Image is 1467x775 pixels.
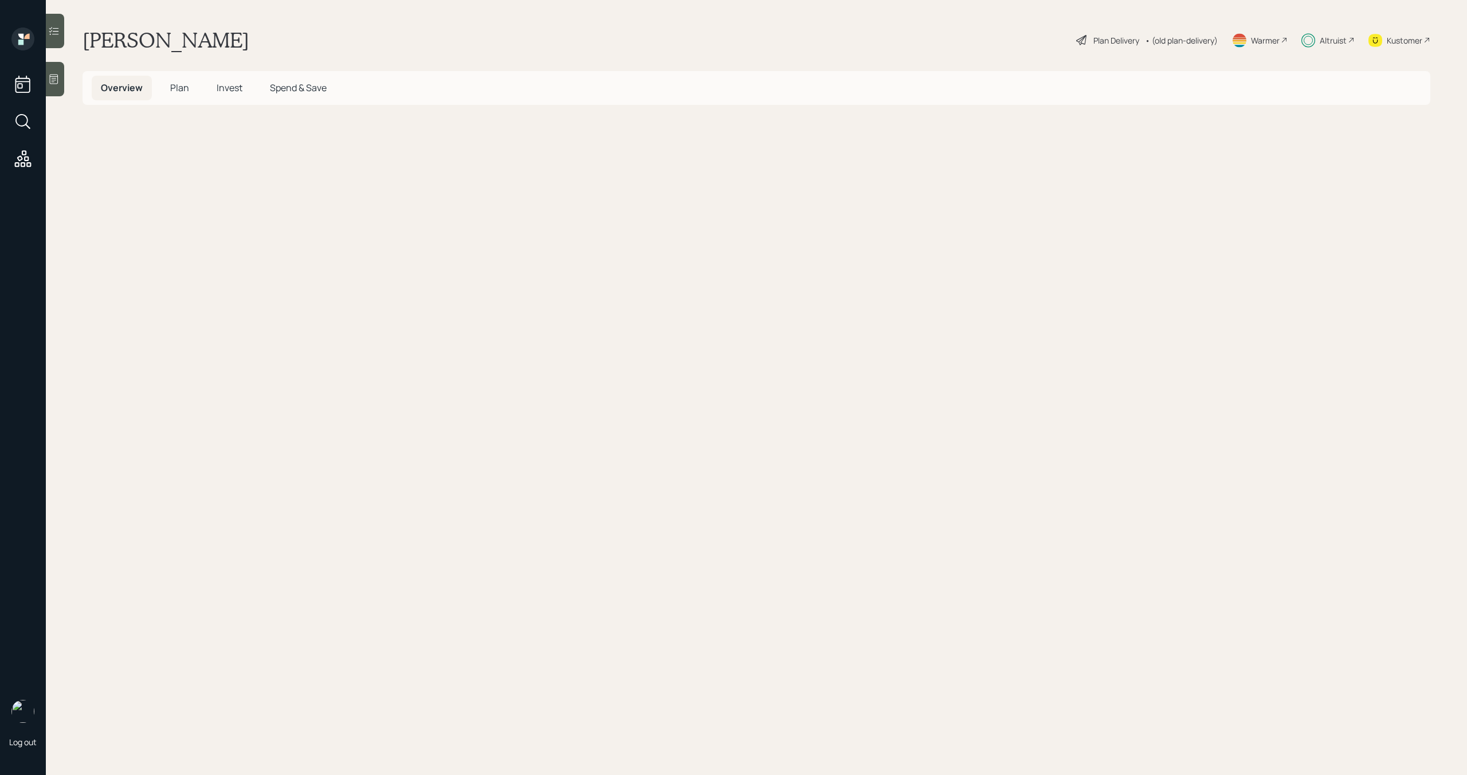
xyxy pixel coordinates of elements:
[83,28,249,53] h1: [PERSON_NAME]
[1093,34,1139,46] div: Plan Delivery
[9,737,37,747] div: Log out
[217,81,242,94] span: Invest
[270,81,327,94] span: Spend & Save
[101,81,143,94] span: Overview
[1145,34,1218,46] div: • (old plan-delivery)
[170,81,189,94] span: Plan
[1320,34,1347,46] div: Altruist
[11,700,34,723] img: michael-russo-headshot.png
[1251,34,1280,46] div: Warmer
[1387,34,1422,46] div: Kustomer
